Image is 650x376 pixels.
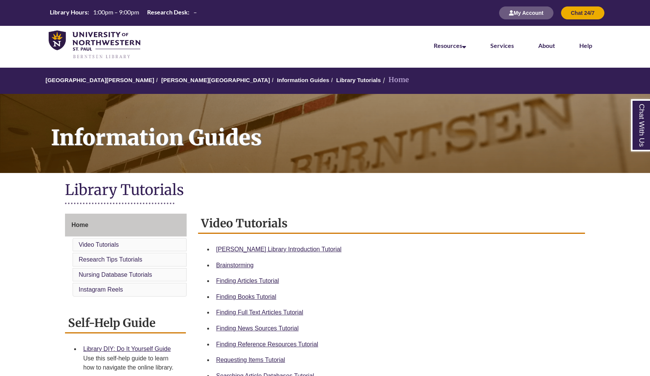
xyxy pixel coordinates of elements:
a: Brainstorming [216,262,254,268]
a: Finding Full Text Articles Tutorial [216,309,303,316]
a: Instagram Reels [79,286,123,293]
a: Nursing Database Tutorials [79,271,152,278]
button: Chat 24/7 [561,6,604,19]
a: [PERSON_NAME] Library Introduction Tutorial [216,246,342,252]
a: [GEOGRAPHIC_DATA][PERSON_NAME] [46,77,154,83]
span: Home [71,222,88,228]
a: [PERSON_NAME][GEOGRAPHIC_DATA] [161,77,270,83]
a: Resources [434,42,466,49]
a: Requesting Items Tutorial [216,357,285,363]
h1: Information Guides [43,94,650,163]
a: Video Tutorials [79,241,119,248]
a: Help [579,42,592,49]
th: Research Desk: [144,8,190,16]
h2: Video Tutorials [198,214,585,234]
a: Finding Books Tutorial [216,294,276,300]
a: Finding News Sources Tutorial [216,325,299,332]
span: 1:00pm – 9:00pm [93,8,139,16]
li: Home [381,75,409,86]
a: Library DIY: Do It Yourself Guide [83,346,171,352]
a: Home [65,214,187,236]
a: Services [490,42,514,49]
table: Hours Today [47,8,200,17]
a: Finding Articles Tutorial [216,278,279,284]
div: Guide Page Menu [65,214,187,298]
a: Information Guides [277,77,330,83]
h1: Library Tutorials [65,181,585,201]
a: Finding Reference Resources Tutorial [216,341,319,347]
th: Library Hours: [47,8,90,16]
span: – [193,8,197,16]
a: Chat 24/7 [561,10,604,16]
img: UNWSP Library Logo [49,30,140,59]
button: My Account [499,6,553,19]
a: Library Tutorials [336,77,380,83]
h2: Self-Help Guide [65,313,186,333]
a: About [538,42,555,49]
div: Use this self-help guide to learn how to navigate the online library. [83,354,180,372]
a: My Account [499,10,553,16]
a: Hours Today [47,8,200,18]
a: Research Tips Tutorials [79,256,142,263]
